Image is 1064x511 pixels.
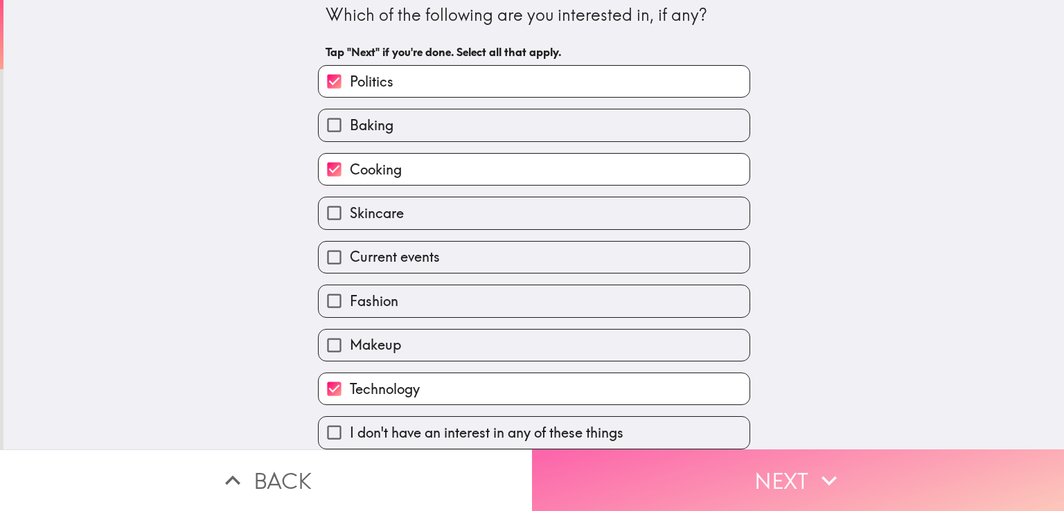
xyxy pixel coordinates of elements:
[319,373,750,404] button: Technology
[319,285,750,316] button: Fashion
[319,109,750,141] button: Baking
[319,330,750,361] button: Makeup
[532,449,1064,511] button: Next
[350,160,402,179] span: Cooking
[319,154,750,185] button: Cooking
[350,247,440,267] span: Current events
[350,116,393,135] span: Baking
[350,335,401,355] span: Makeup
[350,204,404,223] span: Skincare
[350,423,623,442] span: I don't have an interest in any of these things
[350,72,393,91] span: Politics
[326,3,743,27] div: Which of the following are you interested in, if any?
[350,379,420,399] span: Technology
[319,242,750,273] button: Current events
[350,292,398,311] span: Fashion
[326,44,743,60] h6: Tap "Next" if you're done. Select all that apply.
[319,66,750,97] button: Politics
[319,417,750,448] button: I don't have an interest in any of these things
[319,197,750,228] button: Skincare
